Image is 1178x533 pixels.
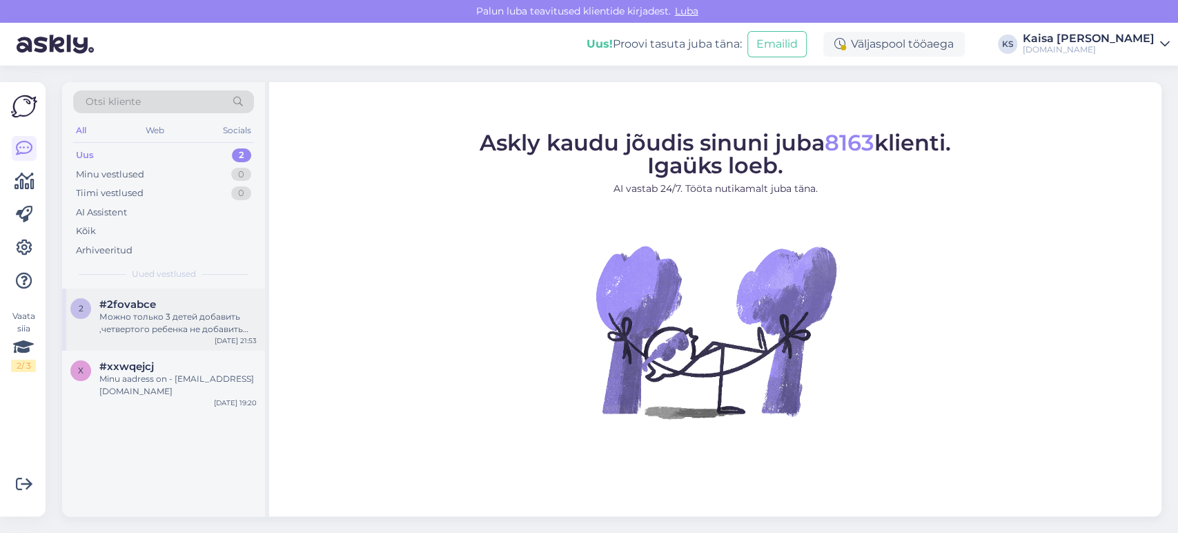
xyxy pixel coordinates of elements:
[76,168,144,182] div: Minu vestlused
[143,122,167,139] div: Web
[76,224,96,238] div: Kõik
[998,35,1017,54] div: KS
[231,168,251,182] div: 0
[231,186,251,200] div: 0
[11,360,36,372] div: 2 / 3
[1023,33,1155,44] div: Kaisa [PERSON_NAME]
[591,207,840,456] img: No Chat active
[86,95,141,109] span: Otsi kliente
[220,122,254,139] div: Socials
[76,206,127,220] div: AI Assistent
[11,93,37,119] img: Askly Logo
[76,186,144,200] div: Tiimi vestlused
[1023,44,1155,55] div: [DOMAIN_NAME]
[232,148,251,162] div: 2
[76,148,94,162] div: Uus
[587,36,742,52] div: Proovi tasuta juba täna:
[587,37,613,50] b: Uus!
[99,311,257,336] div: Можно только 3 детей добавить ,четвертого ребенка не добавить .про него тогда написать можно в до...
[671,5,703,17] span: Luba
[747,31,807,57] button: Emailid
[78,365,84,376] span: x
[76,244,132,258] div: Arhiveeritud
[215,336,257,346] div: [DATE] 21:53
[79,303,84,313] span: 2
[11,310,36,372] div: Vaata siia
[214,398,257,408] div: [DATE] 19:20
[99,373,257,398] div: Minu aadress on - [EMAIL_ADDRESS][DOMAIN_NAME]
[480,129,951,179] span: Askly kaudu jõudis sinuni juba klienti. Igaüks loeb.
[480,182,951,196] p: AI vastab 24/7. Tööta nutikamalt juba täna.
[1023,33,1170,55] a: Kaisa [PERSON_NAME][DOMAIN_NAME]
[99,360,154,373] span: #xxwqejcj
[99,298,156,311] span: #2fovabce
[825,129,874,156] span: 8163
[73,122,89,139] div: All
[132,268,196,280] span: Uued vestlused
[823,32,965,57] div: Väljaspool tööaega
